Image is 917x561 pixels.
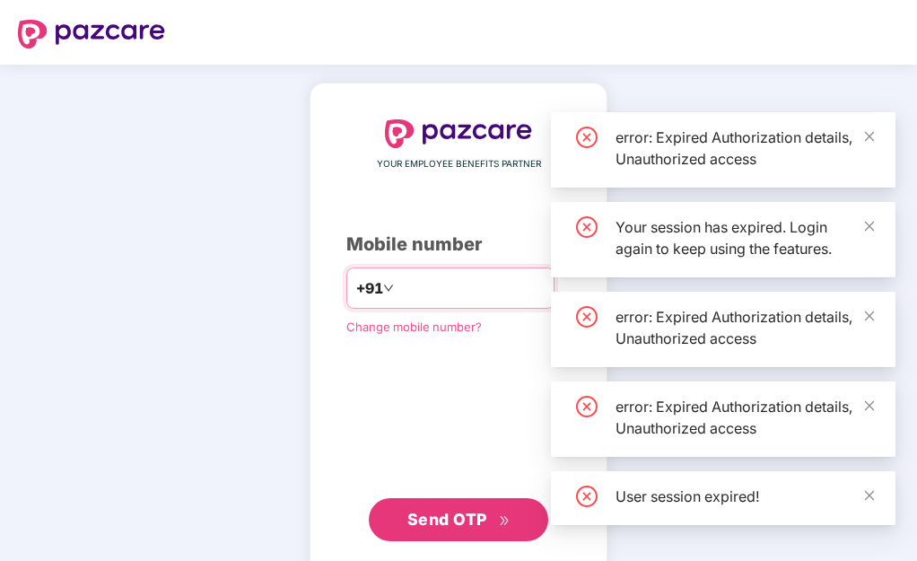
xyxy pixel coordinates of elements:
img: logo [18,20,165,48]
div: error: Expired Authorization details, Unauthorized access [616,306,874,349]
img: logo [385,119,532,148]
span: Send OTP [407,510,487,529]
span: close [863,310,876,322]
span: close-circle [576,306,598,328]
div: error: Expired Authorization details, Unauthorized access [616,127,874,170]
span: close [863,220,876,232]
span: close-circle [576,216,598,238]
span: close-circle [576,486,598,507]
span: close [863,399,876,412]
span: close [863,130,876,143]
span: close-circle [576,127,598,148]
span: down [383,283,394,294]
div: User session expired! [616,486,874,507]
span: double-right [499,515,511,527]
button: Send OTPdouble-right [369,498,548,541]
span: close-circle [576,396,598,417]
span: close [863,489,876,502]
span: +91 [356,277,383,300]
a: Change mobile number? [346,320,482,334]
div: error: Expired Authorization details, Unauthorized access [616,396,874,439]
div: Mobile number [346,231,571,259]
div: Your session has expired. Login again to keep using the features. [616,216,874,259]
span: YOUR EMPLOYEE BENEFITS PARTNER [377,157,541,171]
